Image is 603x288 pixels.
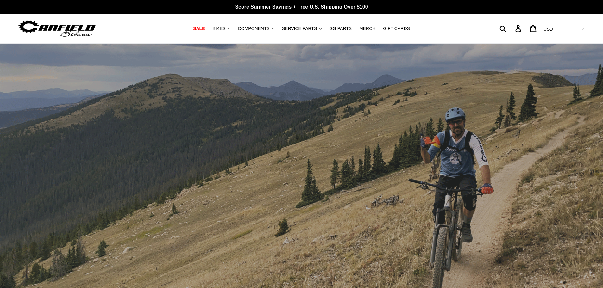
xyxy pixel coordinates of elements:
[17,19,97,39] img: Canfield Bikes
[190,24,208,33] a: SALE
[380,24,413,33] a: GIFT CARDS
[329,26,352,31] span: GG PARTS
[359,26,375,31] span: MERCH
[193,26,205,31] span: SALE
[279,24,325,33] button: SERVICE PARTS
[356,24,379,33] a: MERCH
[235,24,278,33] button: COMPONENTS
[212,26,225,31] span: BIKES
[383,26,410,31] span: GIFT CARDS
[326,24,355,33] a: GG PARTS
[209,24,233,33] button: BIKES
[238,26,270,31] span: COMPONENTS
[282,26,317,31] span: SERVICE PARTS
[503,21,519,35] input: Search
